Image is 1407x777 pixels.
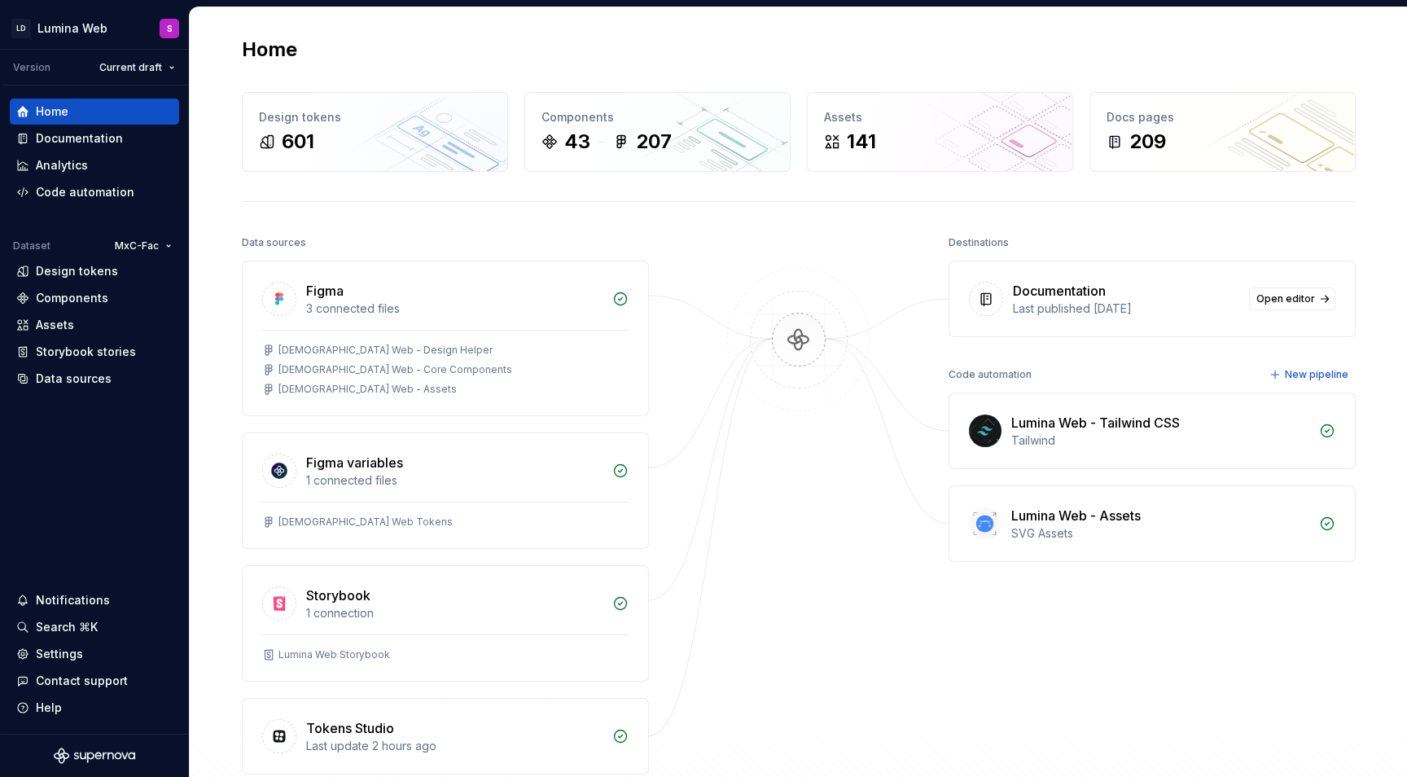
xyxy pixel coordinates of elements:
div: [DEMOGRAPHIC_DATA] Web - Core Components [278,363,512,376]
a: Tokens StudioLast update 2 hours ago [242,698,649,775]
a: Design tokens [10,258,179,284]
div: Design tokens [259,109,491,125]
div: Contact support [36,673,128,689]
div: Data sources [36,371,112,387]
div: Code automation [36,184,134,200]
a: Assets [10,312,179,338]
a: Figma variables1 connected files[DEMOGRAPHIC_DATA] Web Tokens [242,432,649,549]
div: Docs pages [1107,109,1339,125]
div: [DEMOGRAPHIC_DATA] Web - Assets [278,383,457,396]
a: Storybook1 connectionLumina Web Storybook [242,565,649,682]
button: New pipeline [1265,363,1356,386]
div: Components [541,109,774,125]
div: Lumina Web - Tailwind CSS [1011,413,1180,432]
span: MxC-Fac [115,239,159,252]
div: Storybook stories [36,344,136,360]
div: Lumina Web Storybook [278,648,390,661]
div: 43 [564,129,590,155]
a: Docs pages209 [1089,92,1356,172]
div: 601 [282,129,314,155]
div: Data sources [242,231,306,254]
a: Documentation [10,125,179,151]
a: Assets141 [807,92,1073,172]
div: Assets [824,109,1056,125]
div: 141 [847,129,876,155]
div: S [167,22,173,35]
div: Destinations [949,231,1009,254]
div: 1 connected files [306,472,603,489]
div: LD [11,19,31,38]
div: Help [36,700,62,716]
div: Last published [DATE] [1013,301,1239,317]
h2: Home [242,37,297,63]
div: Tokens Studio [306,718,394,738]
div: Design tokens [36,263,118,279]
a: Data sources [10,366,179,392]
div: Settings [36,646,83,662]
div: 3 connected files [306,301,603,317]
div: 207 [636,129,672,155]
div: Dataset [13,239,50,252]
svg: Supernova Logo [54,748,135,764]
div: Figma variables [306,453,403,472]
button: Current draft [92,56,182,79]
div: Components [36,290,108,306]
span: Current draft [99,61,162,74]
div: Code automation [949,363,1032,386]
div: Tailwind [1011,432,1309,449]
div: Analytics [36,157,88,173]
div: Version [13,61,50,74]
a: Figma3 connected files[DEMOGRAPHIC_DATA] Web - Design Helper[DEMOGRAPHIC_DATA] Web - Core Compone... [242,261,649,416]
span: Open editor [1256,292,1315,305]
button: MxC-Fac [107,235,179,257]
button: Search ⌘K [10,614,179,640]
div: Last update 2 hours ago [306,738,603,754]
div: 209 [1129,129,1166,155]
div: SVG Assets [1011,525,1309,542]
div: 1 connection [306,605,603,621]
a: Storybook stories [10,339,179,365]
div: Home [36,103,68,120]
a: Open editor [1249,288,1335,310]
div: Documentation [1013,281,1106,301]
a: Components [10,285,179,311]
div: [DEMOGRAPHIC_DATA] Web - Design Helper [278,344,493,357]
div: Assets [36,317,74,333]
button: Help [10,695,179,721]
div: Lumina Web - Assets [1011,506,1141,525]
button: Notifications [10,587,179,613]
a: Home [10,99,179,125]
button: LDLumina WebS [3,11,186,46]
a: Code automation [10,179,179,205]
div: Lumina Web [37,20,107,37]
a: Design tokens601 [242,92,508,172]
div: Figma [306,281,344,301]
div: Documentation [36,130,123,147]
div: Storybook [306,586,370,605]
a: Components43207 [524,92,791,172]
div: Search ⌘K [36,619,98,635]
a: Analytics [10,152,179,178]
a: Settings [10,641,179,667]
div: [DEMOGRAPHIC_DATA] Web Tokens [278,516,453,529]
div: Notifications [36,592,110,608]
span: New pipeline [1285,368,1348,381]
button: Contact support [10,668,179,694]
